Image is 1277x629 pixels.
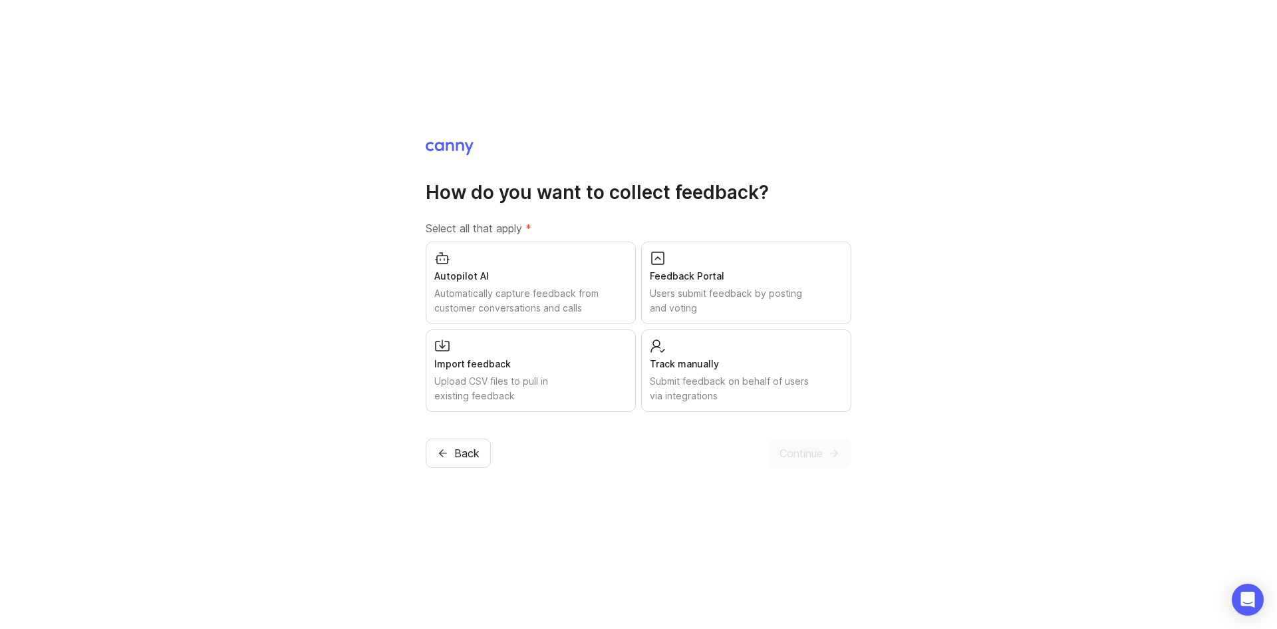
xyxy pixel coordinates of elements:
[434,374,627,403] div: Upload CSV files to pull in existing feedback
[434,269,627,284] div: Autopilot AI
[426,329,636,412] button: Import feedbackUpload CSV files to pull in existing feedback
[650,286,843,315] div: Users submit feedback by posting and voting
[641,329,851,412] button: Track manuallySubmit feedback on behalf of users via integrations
[426,439,491,468] button: Back
[650,269,843,284] div: Feedback Portal
[1232,584,1264,616] div: Open Intercom Messenger
[641,242,851,324] button: Feedback PortalUsers submit feedback by posting and voting
[426,142,474,155] img: Canny Home
[426,180,851,204] h1: How do you want to collect feedback?
[650,357,843,371] div: Track manually
[454,445,480,461] span: Back
[426,242,636,324] button: Autopilot AIAutomatically capture feedback from customer conversations and calls
[650,374,843,403] div: Submit feedback on behalf of users via integrations
[434,357,627,371] div: Import feedback
[426,220,851,236] label: Select all that apply
[434,286,627,315] div: Automatically capture feedback from customer conversations and calls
